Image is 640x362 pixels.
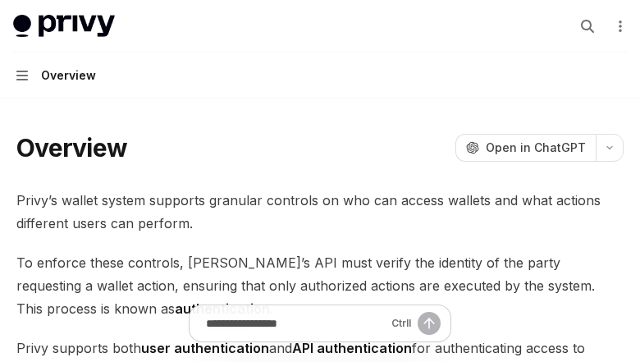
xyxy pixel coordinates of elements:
[16,133,127,163] h1: Overview
[206,305,385,341] input: Ask a question...
[16,189,624,235] span: Privy’s wallet system supports granular controls on who can access wallets and what actions diffe...
[175,300,270,317] strong: authentication
[610,15,627,38] button: More actions
[13,15,115,38] img: light logo
[486,140,586,156] span: Open in ChatGPT
[574,13,601,39] button: Open search
[16,251,624,320] span: To enforce these controls, [PERSON_NAME]’s API must verify the identity of the party requesting a...
[418,312,441,335] button: Send message
[41,66,96,85] div: Overview
[455,134,596,162] button: Open in ChatGPT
